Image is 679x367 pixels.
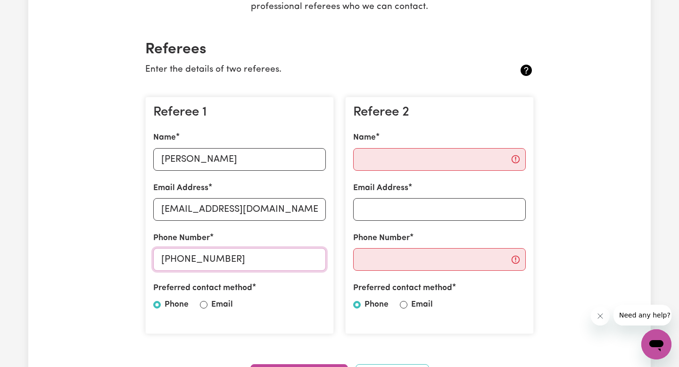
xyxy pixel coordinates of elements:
[145,63,469,77] p: Enter the details of two referees.
[153,132,176,144] label: Name
[145,41,534,58] h2: Referees
[353,282,452,294] label: Preferred contact method
[353,182,408,194] label: Email Address
[211,299,233,311] label: Email
[613,305,671,325] iframe: Message from company
[153,232,210,244] label: Phone Number
[364,299,389,311] label: Phone
[353,132,376,144] label: Name
[353,105,526,121] h3: Referee 2
[153,282,252,294] label: Preferred contact method
[641,329,671,359] iframe: Button to launch messaging window
[165,299,189,311] label: Phone
[153,105,326,121] h3: Referee 1
[591,307,610,325] iframe: Close message
[153,182,208,194] label: Email Address
[353,232,410,244] label: Phone Number
[411,299,433,311] label: Email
